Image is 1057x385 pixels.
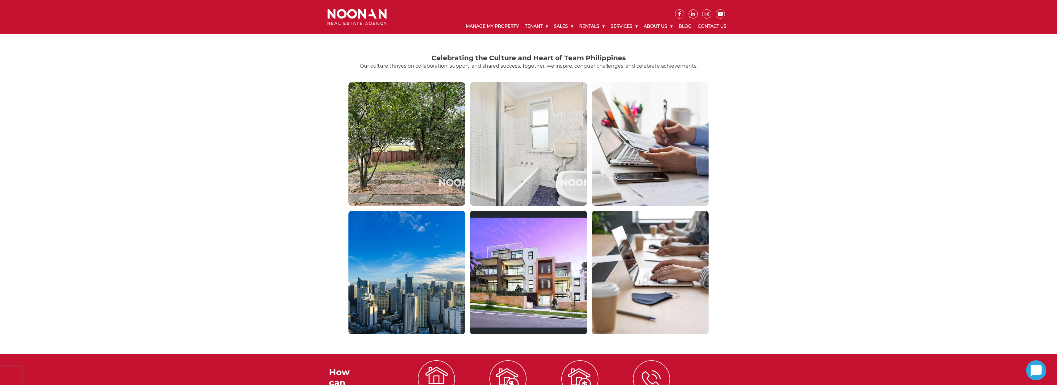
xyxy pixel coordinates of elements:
[551,19,576,34] a: Sales
[463,19,522,34] a: Manage My Property
[641,19,676,34] a: About Us
[522,19,551,34] a: Tenant
[676,19,695,34] a: Blog
[576,19,608,34] a: Rentals
[343,62,714,70] p: Our culture thrives on collaboration, support, and shared success. Together, we inspire, conquer ...
[327,9,387,25] img: Noonan Real Estate Agency
[343,54,714,62] h2: Celebrating the Culture and Heart of Team Philippines
[608,19,641,34] a: Services
[695,19,730,34] a: Contact Us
